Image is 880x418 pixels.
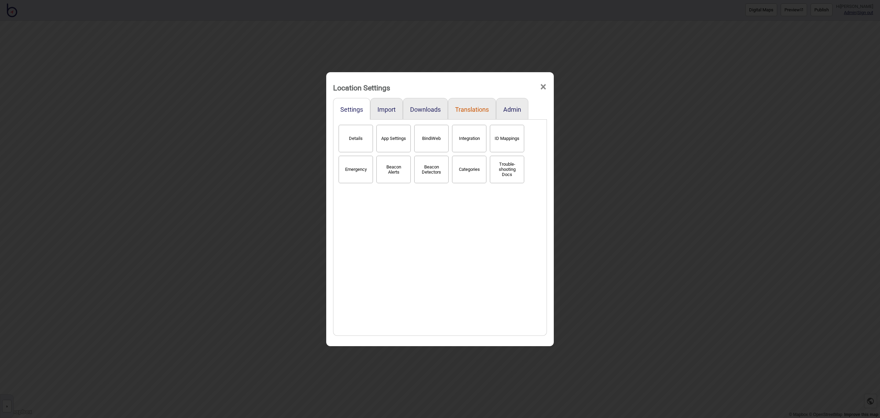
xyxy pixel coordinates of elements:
button: Import [377,106,396,113]
button: ID Mappings [490,125,524,152]
button: Admin [503,106,521,113]
button: App Settings [376,125,411,152]
button: Details [339,125,373,152]
div: Location Settings [333,80,390,95]
a: Categories [450,165,488,172]
button: Emergency [339,156,373,183]
a: Trouble-shooting Docs [488,165,526,172]
button: Beacon Alerts [376,156,411,183]
button: BindiWeb [414,125,449,152]
button: Trouble-shooting Docs [490,156,524,183]
button: Beacon Detectors [414,156,449,183]
button: Translations [455,106,489,113]
span: × [540,76,547,98]
button: Downloads [410,106,441,113]
button: Settings [340,106,363,113]
button: Integration [452,125,486,152]
button: Categories [452,156,486,183]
